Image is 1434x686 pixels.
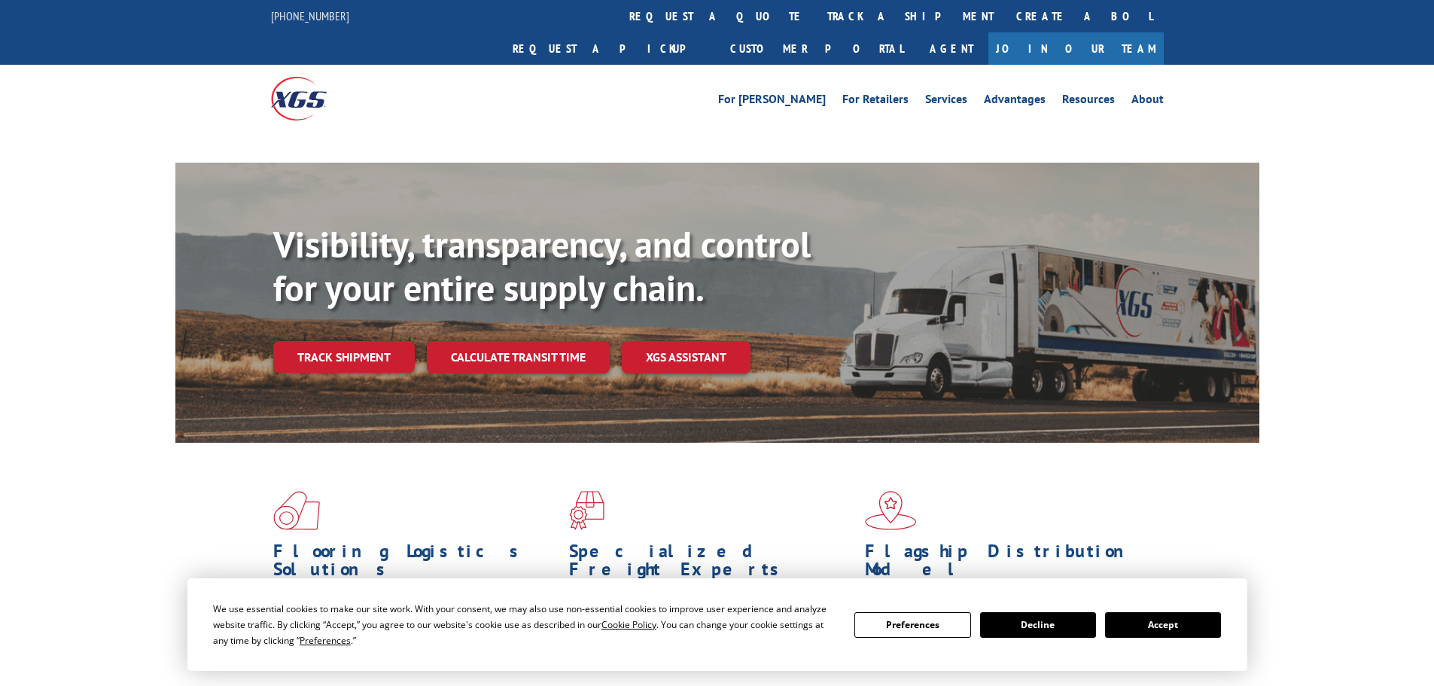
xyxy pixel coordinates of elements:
[273,542,558,586] h1: Flooring Logistics Solutions
[300,634,351,647] span: Preferences
[980,612,1096,638] button: Decline
[601,618,656,631] span: Cookie Policy
[273,341,415,373] a: Track shipment
[915,32,988,65] a: Agent
[865,491,917,530] img: xgs-icon-flagship-distribution-model-red
[187,578,1247,671] div: Cookie Consent Prompt
[213,601,836,648] div: We use essential cookies to make our site work. With your consent, we may also use non-essential ...
[854,612,970,638] button: Preferences
[1131,93,1164,110] a: About
[569,542,854,586] h1: Specialized Freight Experts
[865,542,1149,586] h1: Flagship Distribution Model
[988,32,1164,65] a: Join Our Team
[984,93,1046,110] a: Advantages
[622,341,750,373] a: XGS ASSISTANT
[427,341,610,373] a: Calculate transit time
[1062,93,1115,110] a: Resources
[1105,612,1221,638] button: Accept
[719,32,915,65] a: Customer Portal
[501,32,719,65] a: Request a pickup
[925,93,967,110] a: Services
[842,93,909,110] a: For Retailers
[718,93,826,110] a: For [PERSON_NAME]
[273,491,320,530] img: xgs-icon-total-supply-chain-intelligence-red
[271,8,349,23] a: [PHONE_NUMBER]
[273,221,811,311] b: Visibility, transparency, and control for your entire supply chain.
[569,491,604,530] img: xgs-icon-focused-on-flooring-red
